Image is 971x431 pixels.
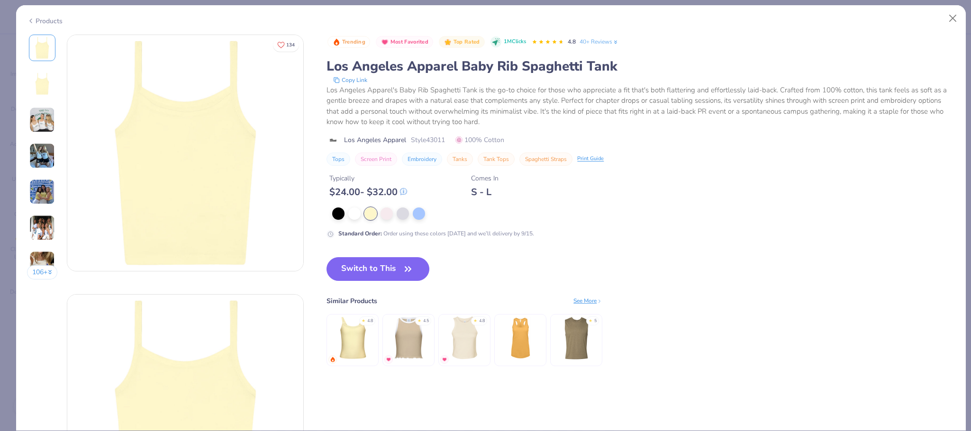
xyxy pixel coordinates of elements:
[442,315,487,360] img: Bella + Canvas Ladies' Micro Ribbed Racerback Tank
[327,257,429,281] button: Switch to This
[594,318,597,324] div: 5
[944,9,962,27] button: Close
[338,229,534,238] div: Order using these colors [DATE] and we’ll delivery by 9/15.
[327,136,339,144] img: brand logo
[455,135,504,145] span: 100% Cotton
[417,318,421,322] div: ★
[29,251,55,277] img: User generated content
[342,39,365,45] span: Trending
[473,318,477,322] div: ★
[327,153,350,166] button: Tops
[355,153,397,166] button: Screen Print
[344,135,406,145] span: Los Angeles Apparel
[29,215,55,241] img: User generated content
[498,315,543,360] img: Next Level Ladies' Ideal Racerback Tank
[27,16,63,26] div: Products
[386,315,431,360] img: Fresh Prints Sasha Crop Top
[504,38,526,46] span: 1M Clicks
[573,296,602,305] div: See More
[327,57,955,75] div: Los Angeles Apparel Baby Rib Spaghetti Tank
[454,39,480,45] span: Top Rated
[589,318,592,322] div: ★
[532,35,564,50] div: 4.8 Stars
[29,179,55,205] img: User generated content
[580,37,619,46] a: 40+ Reviews
[442,357,447,362] img: MostFav.gif
[423,318,429,324] div: 4.5
[29,107,55,133] img: User generated content
[444,38,452,46] img: Top Rated sort
[333,38,340,46] img: Trending sort
[554,315,599,360] img: Bella + Canvas Jersey Muscle Tank
[376,36,433,48] button: Badge Button
[402,153,442,166] button: Embroidery
[329,173,407,183] div: Typically
[31,36,54,59] img: Front
[362,318,365,322] div: ★
[330,315,375,360] img: Fresh Prints Cali Camisole Top
[479,318,485,324] div: 4.8
[386,357,391,362] img: MostFav.gif
[471,186,499,198] div: S - L
[273,38,299,52] button: Like
[327,36,370,48] button: Badge Button
[447,153,473,166] button: Tanks
[31,72,54,95] img: Back
[327,296,377,306] div: Similar Products
[519,153,572,166] button: Spaghetti Straps
[27,265,58,279] button: 106+
[29,143,55,169] img: User generated content
[367,318,373,324] div: 4.8
[381,38,389,46] img: Most Favorited sort
[329,186,407,198] div: $ 24.00 - $ 32.00
[390,39,428,45] span: Most Favorited
[338,230,382,237] strong: Standard Order :
[330,75,370,85] button: copy to clipboard
[471,173,499,183] div: Comes In
[330,357,336,362] img: trending.gif
[577,155,604,163] div: Print Guide
[568,38,576,45] span: 4.8
[286,43,295,47] span: 134
[327,85,955,127] div: Los Angeles Apparel's Baby Rib Spaghetti Tank is the go-to choice for those who appreciate a fit ...
[411,135,445,145] span: Style 43011
[478,153,515,166] button: Tank Tops
[439,36,484,48] button: Badge Button
[67,35,303,271] img: Front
